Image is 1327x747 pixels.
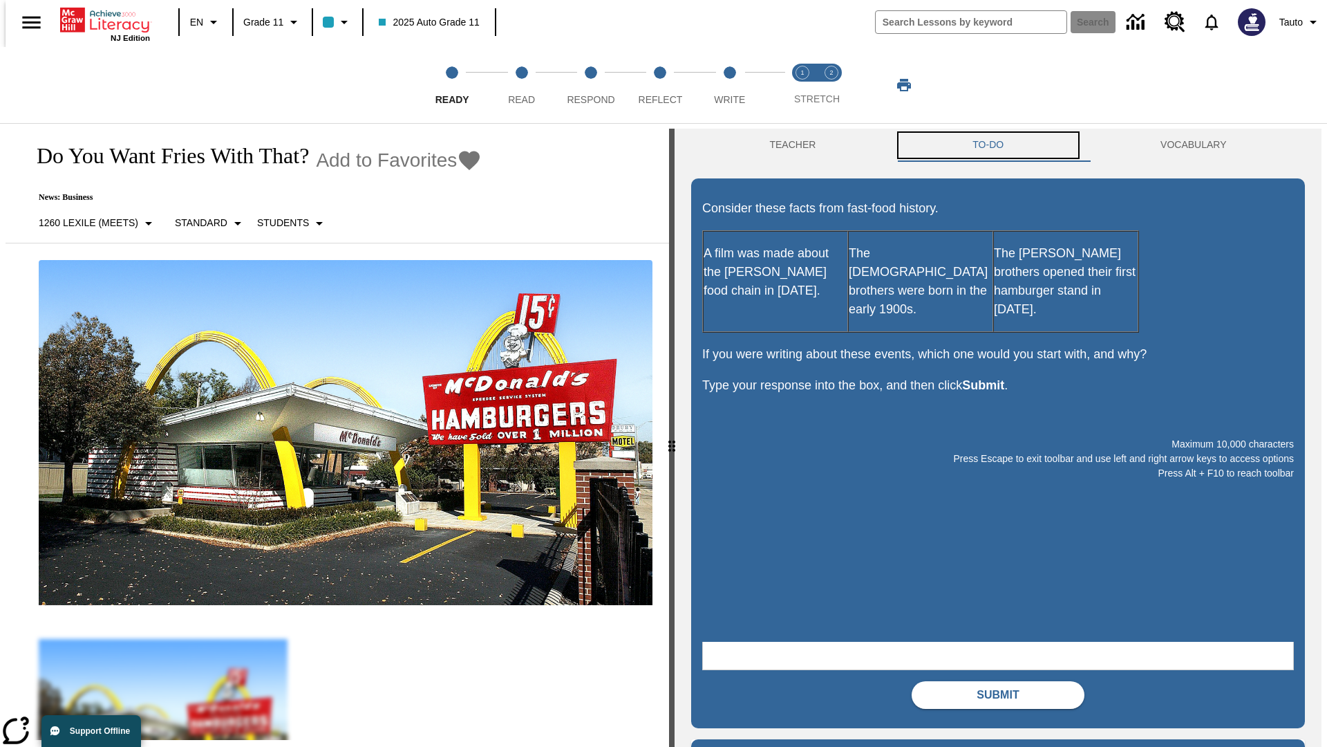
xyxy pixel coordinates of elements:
[894,129,1082,162] button: TO-DO
[669,129,675,747] div: Press Enter or Spacebar and then press right and left arrow keys to move the slider
[316,148,482,172] button: Add to Favorites - Do You Want Fries With That?
[782,47,822,123] button: Stretch Read step 1 of 2
[1230,4,1274,40] button: Select a new avatar
[1238,8,1265,36] img: Avatar
[794,93,840,104] span: STRETCH
[317,10,358,35] button: Class color is light blue. Change class color
[22,192,482,203] p: News: Business
[675,129,1321,747] div: activity
[379,15,479,30] span: 2025 Auto Grade 11
[11,2,52,43] button: Open side menu
[39,260,652,606] img: One of the first McDonald's stores, with the iconic red sign and golden arches.
[508,94,535,105] span: Read
[714,94,745,105] span: Write
[1279,15,1303,30] span: Tauto
[962,378,1004,392] strong: Submit
[111,34,150,42] span: NJ Edition
[876,11,1066,33] input: search field
[190,15,203,30] span: EN
[800,69,804,76] text: 1
[551,47,631,123] button: Respond step 3 of 5
[1194,4,1230,40] a: Notifications
[175,216,227,230] p: Standard
[316,149,457,172] span: Add to Favorites
[22,143,309,169] h1: Do You Want Fries With That?
[41,715,141,747] button: Support Offline
[702,376,1294,395] p: Type your response into the box, and then click .
[912,681,1084,709] button: Submit
[33,211,162,236] button: Select Lexile, 1260 Lexile (Meets)
[882,73,926,98] button: Print
[704,244,847,300] p: A film was made about the [PERSON_NAME] food chain in [DATE].
[567,94,614,105] span: Respond
[184,10,228,35] button: Language: EN, Select a language
[39,216,138,230] p: 1260 Lexile (Meets)
[6,129,669,740] div: reading
[811,47,851,123] button: Stretch Respond step 2 of 2
[257,216,309,230] p: Students
[243,15,283,30] span: Grade 11
[435,94,469,105] span: Ready
[1118,3,1156,41] a: Data Center
[639,94,683,105] span: Reflect
[702,466,1294,481] p: Press Alt + F10 to reach toolbar
[702,199,1294,218] p: Consider these facts from fast-food history.
[690,47,770,123] button: Write step 5 of 5
[70,726,130,736] span: Support Offline
[691,129,1305,162] div: Instructional Panel Tabs
[994,244,1138,319] p: The [PERSON_NAME] brothers opened their first hamburger stand in [DATE].
[829,69,833,76] text: 2
[238,10,308,35] button: Grade: Grade 11, Select a grade
[481,47,561,123] button: Read step 2 of 5
[849,244,992,319] p: The [DEMOGRAPHIC_DATA] brothers were born in the early 1900s.
[702,437,1294,452] p: Maximum 10,000 characters
[60,5,150,42] div: Home
[252,211,333,236] button: Select Student
[412,47,492,123] button: Ready step 1 of 5
[1274,10,1327,35] button: Profile/Settings
[1082,129,1305,162] button: VOCABULARY
[702,345,1294,364] p: If you were writing about these events, which one would you start with, and why?
[6,11,202,24] body: Maximum 10,000 characters Press Escape to exit toolbar and use left and right arrow keys to acces...
[702,452,1294,466] p: Press Escape to exit toolbar and use left and right arrow keys to access options
[169,211,252,236] button: Scaffolds, Standard
[620,47,700,123] button: Reflect step 4 of 5
[691,129,894,162] button: Teacher
[1156,3,1194,41] a: Resource Center, Will open in new tab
